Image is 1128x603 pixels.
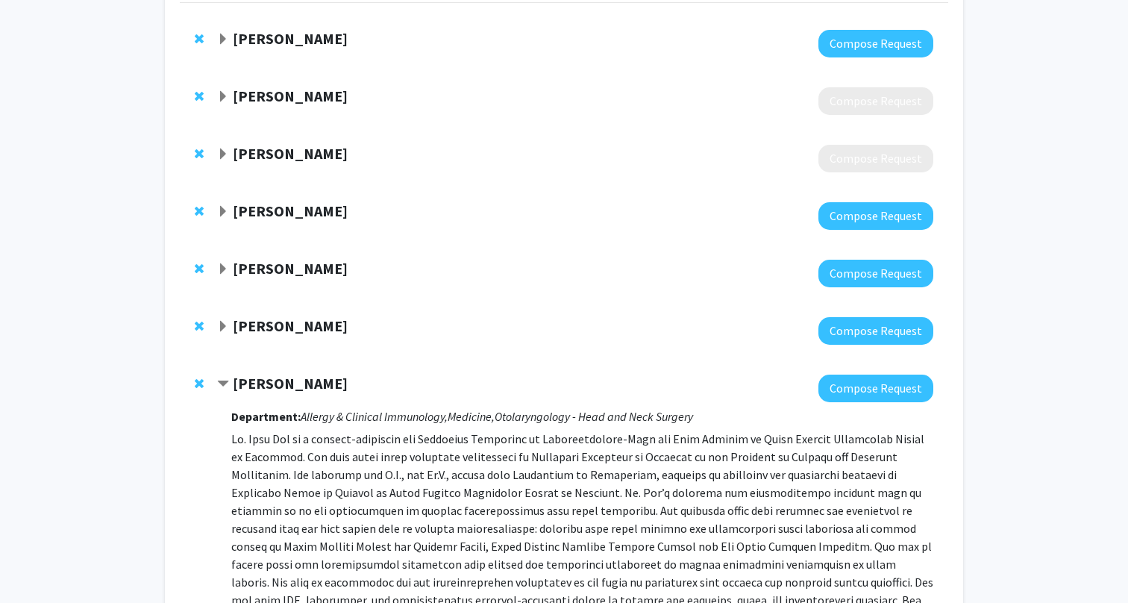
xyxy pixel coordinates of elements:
[217,378,229,390] span: Contract Jean Kim Bookmark
[233,29,348,48] strong: [PERSON_NAME]
[818,145,933,172] button: Compose Request to Selvi Rajagopal
[818,375,933,402] button: Compose Request to Jean Kim
[195,205,204,217] span: Remove Michele Manahan from bookmarks
[818,87,933,115] button: Compose Request to Clifford Weiss
[233,374,348,393] strong: [PERSON_NAME]
[195,378,204,390] span: Remove Jean Kim from bookmarks
[217,34,229,46] span: Expand Yannis Paulus Bookmark
[495,409,693,424] i: Otolaryngology - Head and Neck Surgery
[233,87,348,105] strong: [PERSON_NAME]
[217,91,229,103] span: Expand Clifford Weiss Bookmark
[301,409,448,424] i: Allergy & Clinical Immunology,
[818,202,933,230] button: Compose Request to Michele Manahan
[217,149,229,160] span: Expand Selvi Rajagopal Bookmark
[233,259,348,278] strong: [PERSON_NAME]
[195,263,204,275] span: Remove Raj Mukherjee from bookmarks
[195,33,204,45] span: Remove Yannis Paulus from bookmarks
[11,536,63,592] iframe: Chat
[233,144,348,163] strong: [PERSON_NAME]
[818,30,933,57] button: Compose Request to Yannis Paulus
[217,206,229,218] span: Expand Michele Manahan Bookmark
[195,148,204,160] span: Remove Selvi Rajagopal from bookmarks
[448,409,495,424] i: Medicine,
[818,317,933,345] button: Compose Request to Amir Kashani
[818,260,933,287] button: Compose Request to Raj Mukherjee
[233,316,348,335] strong: [PERSON_NAME]
[217,321,229,333] span: Expand Amir Kashani Bookmark
[231,409,301,424] strong: Department:
[195,320,204,332] span: Remove Amir Kashani from bookmarks
[195,90,204,102] span: Remove Clifford Weiss from bookmarks
[217,263,229,275] span: Expand Raj Mukherjee Bookmark
[233,201,348,220] strong: [PERSON_NAME]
